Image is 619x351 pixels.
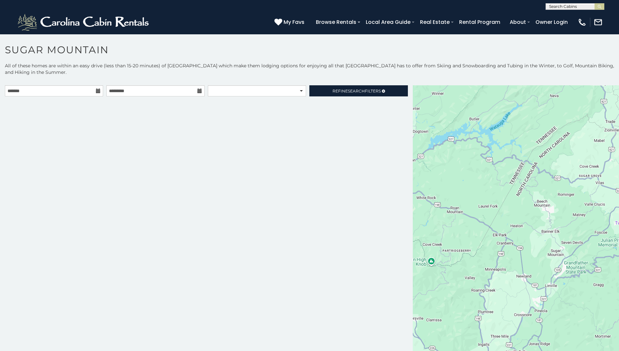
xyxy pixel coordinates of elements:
a: Rental Program [456,16,503,28]
span: My Favs [284,18,304,26]
img: mail-regular-white.png [594,18,603,27]
span: Search [348,89,365,93]
a: Owner Login [532,16,571,28]
a: Browse Rentals [313,16,360,28]
span: Refine Filters [333,89,381,93]
a: RefineSearchFilters [309,85,408,96]
a: Local Area Guide [363,16,414,28]
a: Real Estate [417,16,453,28]
a: About [506,16,529,28]
img: phone-regular-white.png [578,18,587,27]
img: White-1-2.png [16,12,152,32]
a: My Favs [274,18,306,26]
